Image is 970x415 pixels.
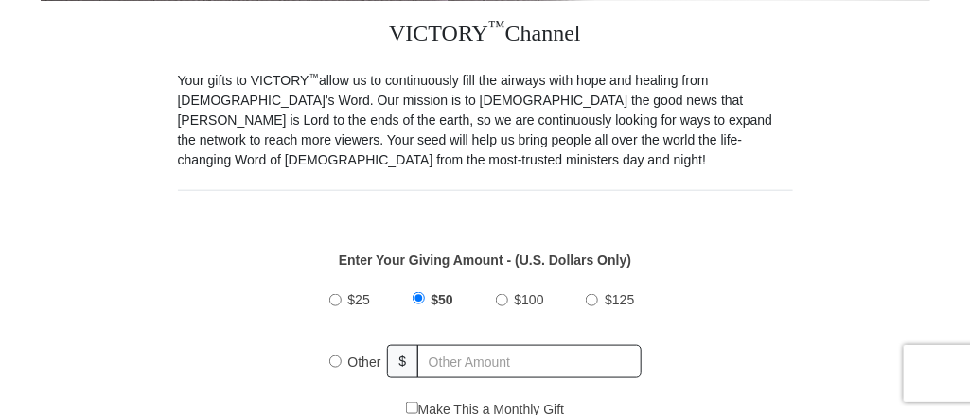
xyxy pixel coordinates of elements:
span: $ [387,345,419,378]
input: Make This a Monthly Gift [406,402,418,414]
span: Other [348,354,381,370]
h3: VICTORY Channel [178,1,793,71]
sup: ™ [309,71,320,82]
strong: Enter Your Giving Amount - (U.S. Dollars Only) [339,252,631,268]
span: $100 [515,292,544,307]
span: $125 [605,292,634,307]
input: Other Amount [417,345,641,378]
span: $50 [432,292,453,307]
sup: ™ [488,17,505,36]
span: $25 [348,292,370,307]
p: Your gifts to VICTORY allow us to continuously fill the airways with hope and healing from [DEMOG... [178,71,793,170]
